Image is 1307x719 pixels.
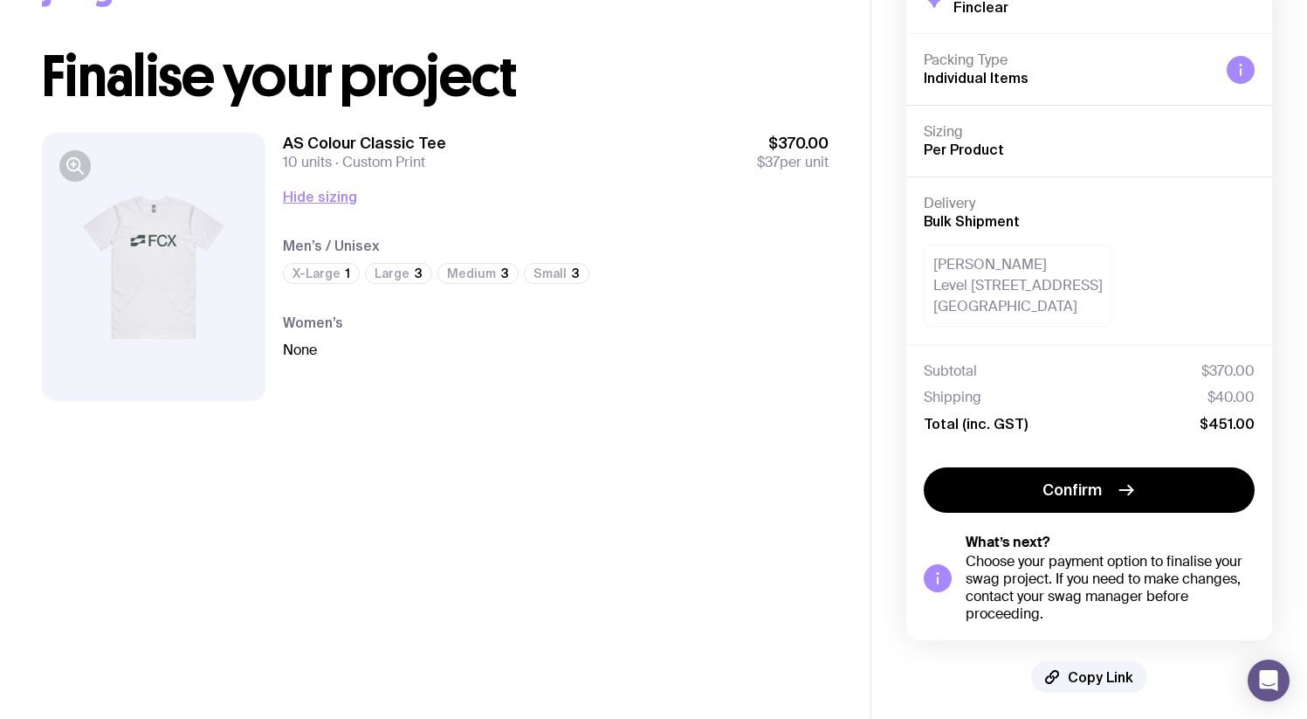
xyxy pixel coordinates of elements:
[757,153,780,171] span: $37
[42,49,829,105] h1: Finalise your project
[283,133,446,154] h3: AS Colour Classic Tee
[1207,389,1255,406] span: $40.00
[924,52,1213,69] h4: Packing Type
[283,341,317,359] span: None
[924,123,1255,141] h4: Sizing
[346,266,350,280] span: 1
[1031,661,1147,693] button: Copy Link
[375,266,409,280] span: Large
[924,415,1028,432] span: Total (inc. GST)
[924,389,981,406] span: Shipping
[924,363,977,380] span: Subtotal
[924,245,1112,327] div: [PERSON_NAME] Level [STREET_ADDRESS] [GEOGRAPHIC_DATA]
[966,553,1255,623] div: Choose your payment option to finalise your swag project. If you need to make changes, contact yo...
[757,133,829,154] span: $370.00
[924,142,1004,157] span: Per Product
[533,266,567,280] span: Small
[1200,415,1255,432] span: $451.00
[966,534,1255,551] h5: What’s next?
[283,153,332,171] span: 10 units
[572,266,580,280] span: 3
[283,186,357,207] button: Hide sizing
[1201,363,1255,380] span: $370.00
[1042,480,1102,501] span: Confirm
[415,266,423,280] span: 3
[332,153,425,171] span: Custom Print
[501,266,509,280] span: 3
[924,195,1255,212] h4: Delivery
[283,312,829,333] h4: Women’s
[924,213,1020,229] span: Bulk Shipment
[757,154,829,171] span: per unit
[1068,668,1133,686] span: Copy Link
[1248,660,1290,702] div: Open Intercom Messenger
[924,70,1028,86] span: Individual Items
[447,266,496,280] span: Medium
[292,266,341,280] span: X-Large
[283,235,829,256] h4: Men’s / Unisex
[924,467,1255,513] button: Confirm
